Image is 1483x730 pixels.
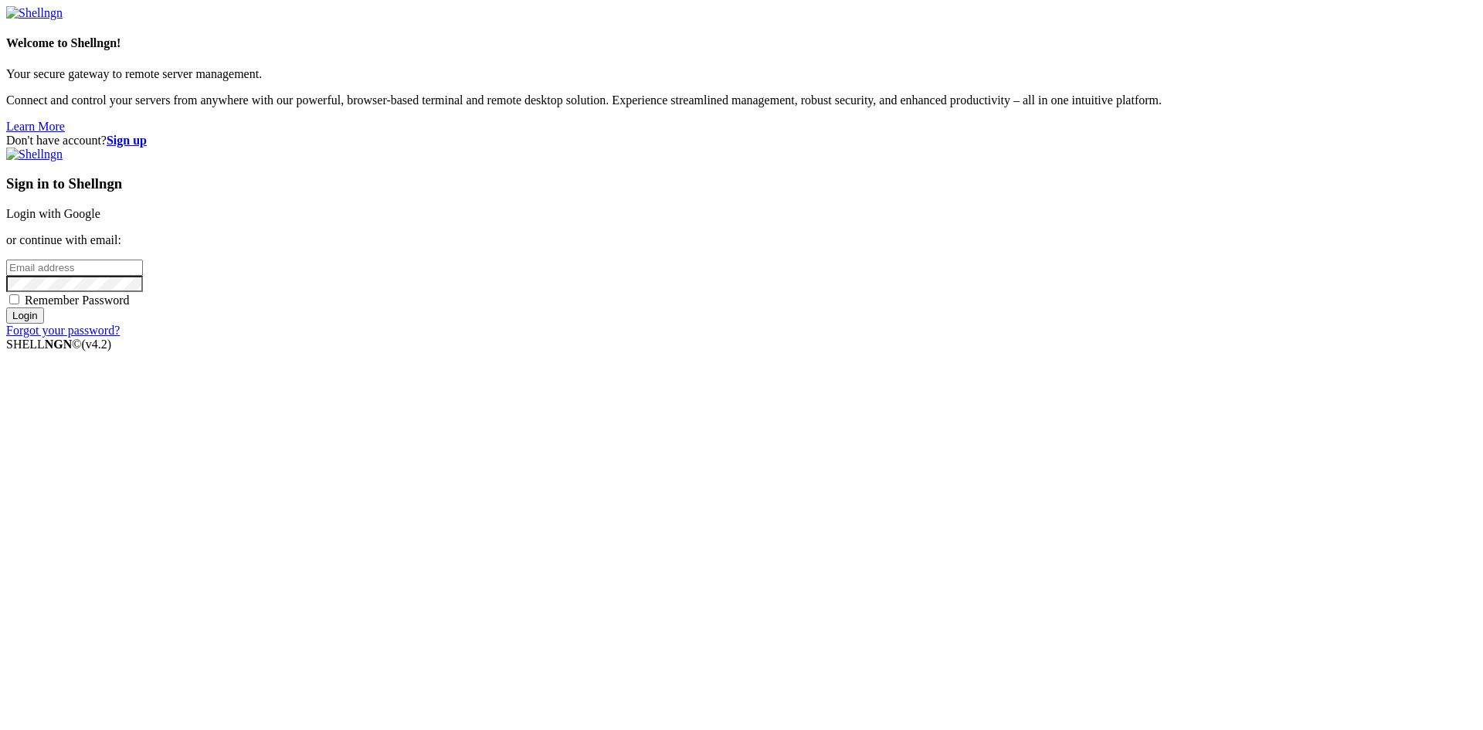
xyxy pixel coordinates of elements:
span: SHELL © [6,338,111,351]
h4: Welcome to Shellngn! [6,36,1477,50]
a: Login with Google [6,207,100,220]
b: NGN [45,338,73,351]
p: or continue with email: [6,233,1477,247]
p: Connect and control your servers from anywhere with our powerful, browser-based terminal and remo... [6,93,1477,107]
h3: Sign in to Shellngn [6,175,1477,192]
img: Shellngn [6,148,63,161]
span: Remember Password [25,294,130,307]
input: Login [6,307,44,324]
a: Sign up [107,134,147,147]
input: Remember Password [9,294,19,304]
input: Email address [6,260,143,276]
p: Your secure gateway to remote server management. [6,67,1477,81]
a: Learn More [6,120,65,133]
span: 4.2.0 [82,338,112,351]
div: Don't have account? [6,134,1477,148]
a: Forgot your password? [6,324,120,337]
img: Shellngn [6,6,63,20]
